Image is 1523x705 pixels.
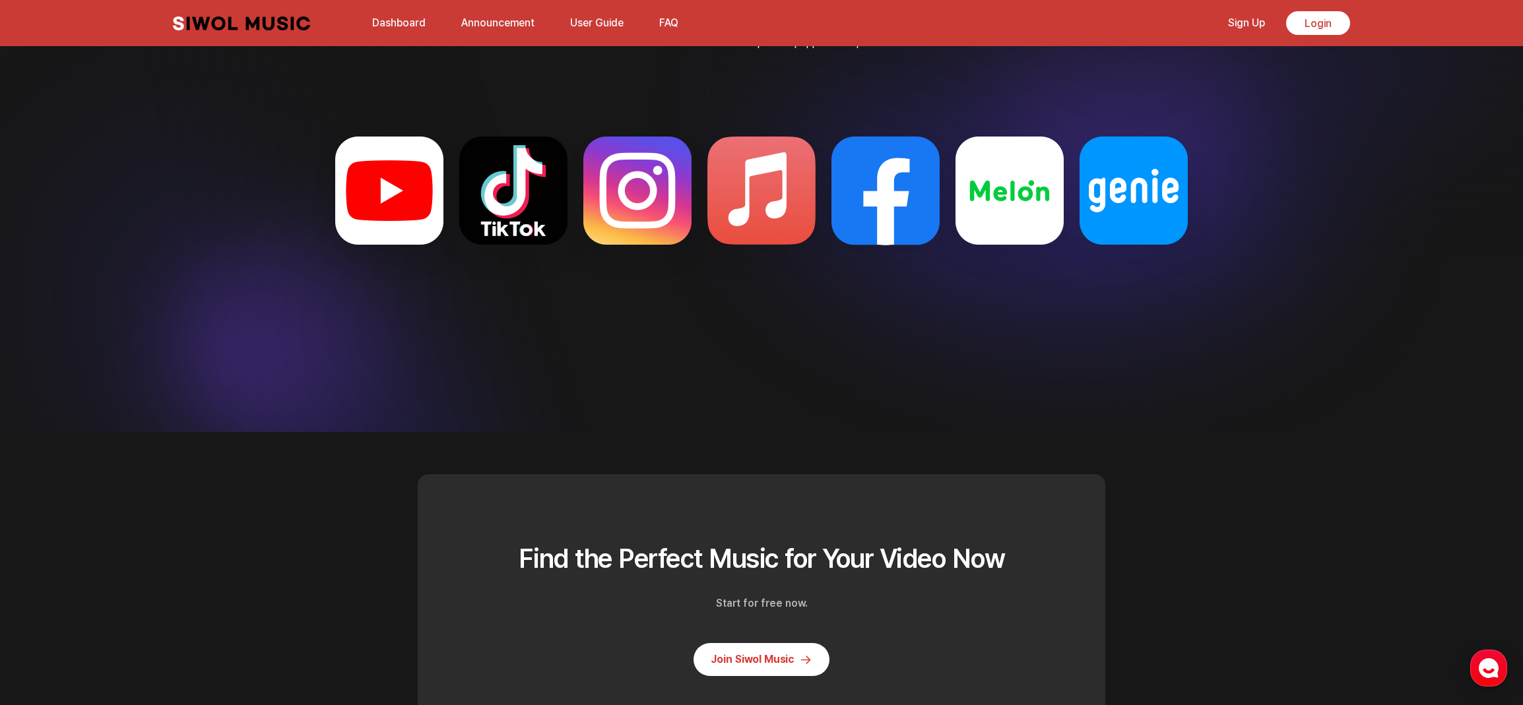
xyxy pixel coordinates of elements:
[651,7,686,39] button: FAQ
[557,126,718,287] img: 인스타그램
[805,126,966,288] img: 페이스북
[694,643,829,676] a: Join Siwol Music
[562,9,632,37] a: User Guide
[364,9,434,37] a: Dashboard
[453,9,542,37] a: Announcement
[517,596,1006,611] p: Start for free now.
[517,537,1006,580] h2: Find the Perfect Music for Your Video Now
[170,418,253,451] a: Settings
[110,439,148,449] span: Messages
[195,438,228,448] span: Settings
[1053,126,1214,287] img: 지니뮤직
[4,418,87,451] a: Home
[929,126,1090,287] img: 멜론
[309,126,470,287] img: 유튜브
[681,126,842,287] img: 애플뮤직
[1286,11,1350,35] a: Login
[433,126,594,287] img: 틱톡
[87,418,170,451] a: Messages
[34,438,57,448] span: Home
[1220,9,1273,37] a: Sign Up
